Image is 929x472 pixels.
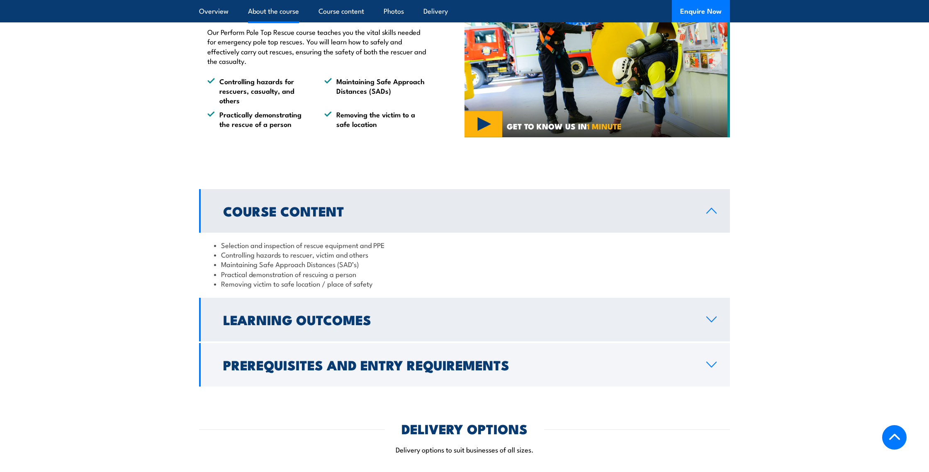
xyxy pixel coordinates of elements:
h2: Course Content [223,205,693,217]
li: Practically demonstrating the rescue of a person [207,109,309,129]
li: Removing victim to safe location / place of safety [214,279,715,288]
li: Maintaining Safe Approach Distances (SAD’s) [214,259,715,269]
li: Selection and inspection of rescue equipment and PPE [214,240,715,250]
li: Maintaining Safe Approach Distances (SADs) [324,76,426,105]
a: Learning Outcomes [199,298,730,341]
p: Delivery options to suit businesses of all sizes. [199,445,730,454]
p: Our Perform Pole Top Rescue course teaches you the vital skills needed for emergency pole top res... [207,27,426,66]
h2: Learning Outcomes [223,314,693,325]
li: Removing the victim to a safe location [324,109,426,129]
a: Prerequisites and Entry Requirements [199,343,730,387]
a: Course Content [199,189,730,233]
h2: DELIVERY OPTIONS [401,423,528,434]
li: Controlling hazards to rescuer, victim and others [214,250,715,259]
li: Practical demonstration of rescuing a person [214,269,715,279]
h2: Prerequisites and Entry Requirements [223,359,693,370]
li: Controlling hazards for rescuers, casualty, and others [207,76,309,105]
span: GET TO KNOW US IN [507,122,622,130]
strong: 1 MINUTE [587,120,622,132]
